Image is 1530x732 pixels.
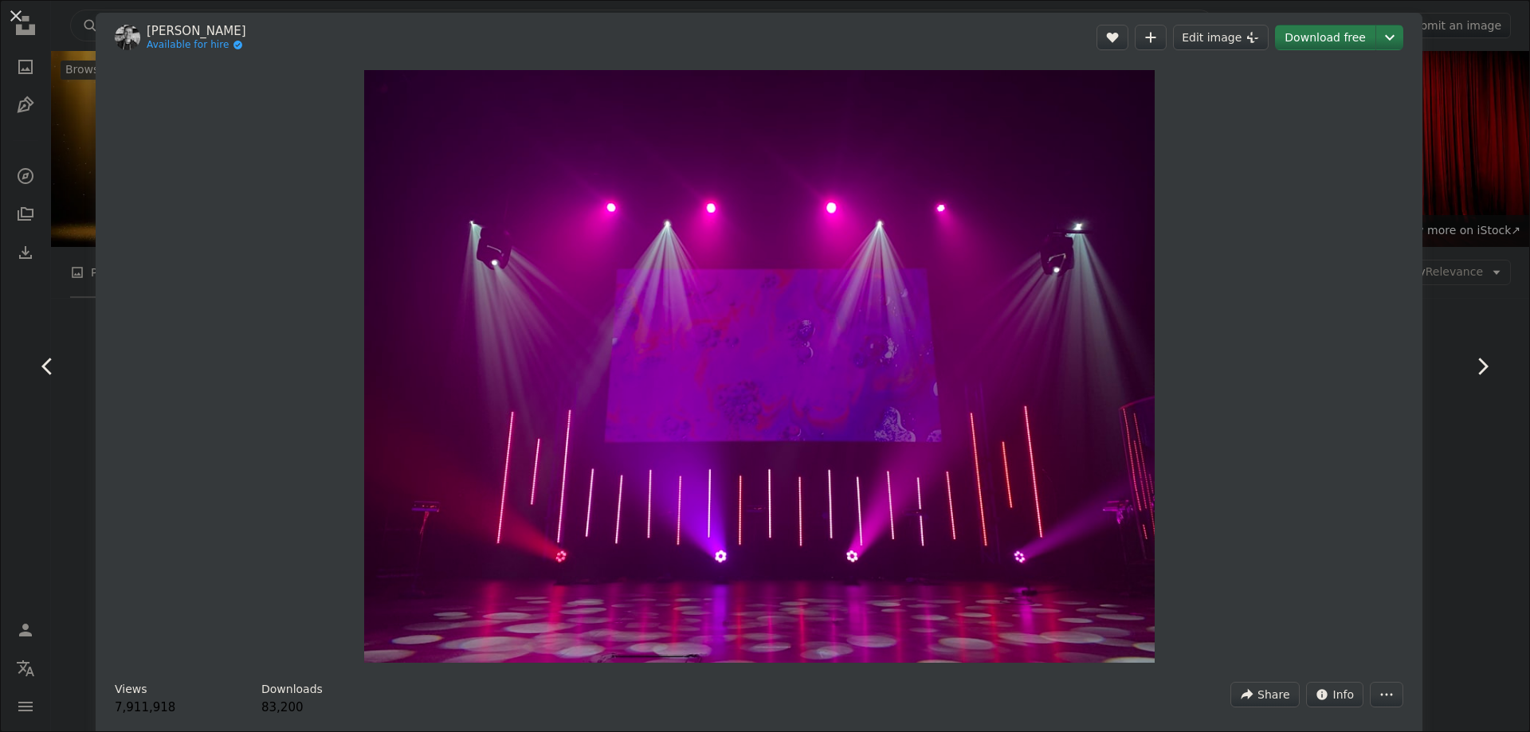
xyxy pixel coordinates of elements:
[1257,683,1289,707] span: Share
[1370,682,1403,707] button: More Actions
[1376,25,1403,50] button: Choose download size
[261,682,323,698] h3: Downloads
[115,700,175,714] span: 7,911,918
[1333,683,1355,707] span: Info
[1173,25,1269,50] button: Edit image
[147,23,246,39] a: [PERSON_NAME]
[1434,290,1530,443] a: Next
[1135,25,1167,50] button: Add to Collection
[364,70,1155,663] button: Zoom in on this image
[1096,25,1128,50] button: Like
[115,25,140,50] img: Go to Elijah Ekdahl's profile
[364,70,1155,663] img: empty stage with lights
[1275,25,1375,50] a: Download free
[261,700,304,714] span: 83,200
[1230,682,1299,707] button: Share this image
[115,682,147,698] h3: Views
[1306,682,1364,707] button: Stats about this image
[147,39,246,52] a: Available for hire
